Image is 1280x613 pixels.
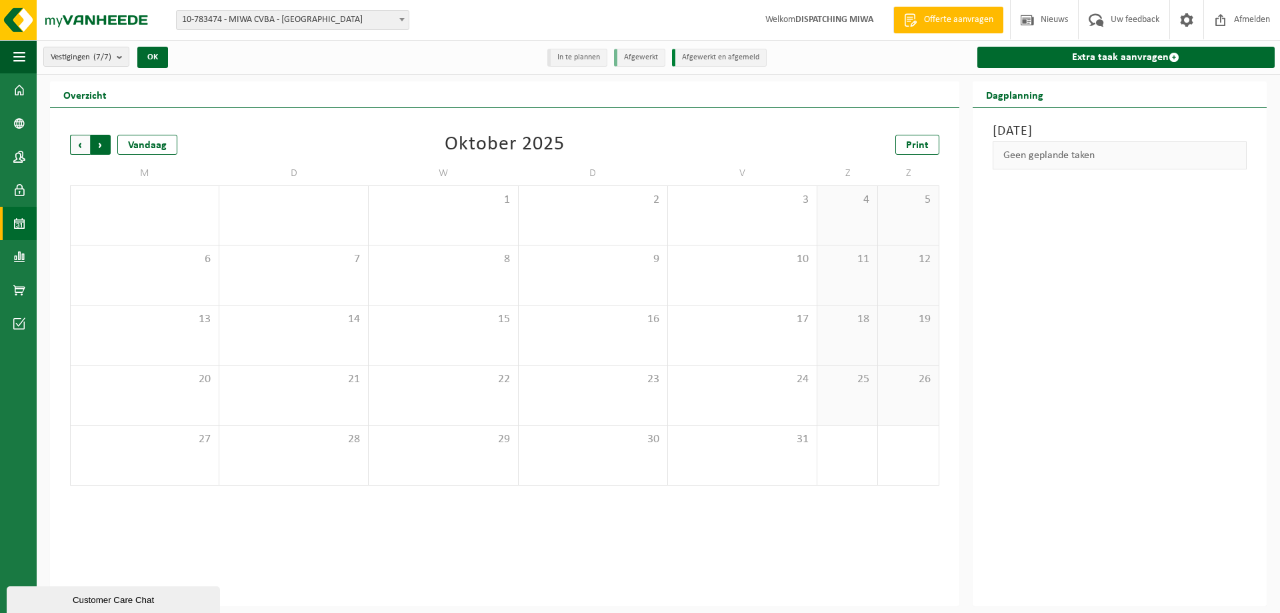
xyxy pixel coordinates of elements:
span: 22 [375,372,511,387]
span: 4 [824,193,871,207]
div: Oktober 2025 [445,135,565,155]
span: 10-783474 - MIWA CVBA - SINT-NIKLAAS [176,10,409,30]
span: Volgende [91,135,111,155]
h3: [DATE] [993,121,1247,141]
span: 13 [77,312,212,327]
span: 11 [824,252,871,267]
td: Z [878,161,939,185]
a: Extra taak aanvragen [977,47,1275,68]
span: 21 [226,372,361,387]
span: 16 [525,312,661,327]
span: 5 [885,193,931,207]
span: 24 [675,372,810,387]
span: 15 [375,312,511,327]
span: Vorige [70,135,90,155]
span: 12 [885,252,931,267]
span: 3 [675,193,810,207]
button: Vestigingen(7/7) [43,47,129,67]
a: Offerte aanvragen [893,7,1003,33]
span: 19 [885,312,931,327]
span: 26 [885,372,931,387]
span: 1 [375,193,511,207]
span: 8 [375,252,511,267]
span: Print [906,140,929,151]
span: 7 [226,252,361,267]
td: D [519,161,668,185]
td: Z [817,161,878,185]
span: 17 [675,312,810,327]
span: 20 [77,372,212,387]
li: Afgewerkt [614,49,665,67]
td: W [369,161,518,185]
span: 18 [824,312,871,327]
span: 25 [824,372,871,387]
span: 6 [77,252,212,267]
count: (7/7) [93,53,111,61]
div: Vandaag [117,135,177,155]
a: Print [895,135,939,155]
span: 31 [675,432,810,447]
h2: Overzicht [50,81,120,107]
span: 2 [525,193,661,207]
span: Offerte aanvragen [921,13,997,27]
td: D [219,161,369,185]
li: Afgewerkt en afgemeld [672,49,767,67]
iframe: chat widget [7,584,223,613]
td: V [668,161,817,185]
span: 10 [675,252,810,267]
span: 10-783474 - MIWA CVBA - SINT-NIKLAAS [177,11,409,29]
span: 14 [226,312,361,327]
td: M [70,161,219,185]
li: In te plannen [547,49,607,67]
span: 30 [525,432,661,447]
h2: Dagplanning [973,81,1057,107]
span: 27 [77,432,212,447]
span: 28 [226,432,361,447]
strong: DISPATCHING MIWA [795,15,873,25]
button: OK [137,47,168,68]
span: 29 [375,432,511,447]
span: 23 [525,372,661,387]
div: Geen geplande taken [993,141,1247,169]
span: Vestigingen [51,47,111,67]
span: 9 [525,252,661,267]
